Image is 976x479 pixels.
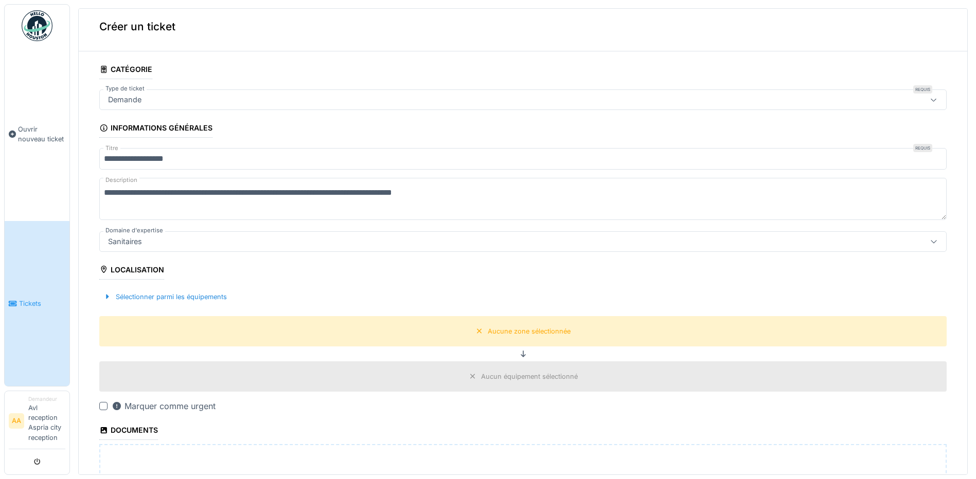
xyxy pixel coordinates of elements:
[112,400,216,412] div: Marquer comme urgent
[18,124,65,144] span: Ouvrir nouveau ticket
[5,47,69,221] a: Ouvrir nouveau ticket
[99,422,158,440] div: Documents
[99,262,164,280] div: Localisation
[99,62,152,79] div: Catégorie
[28,395,65,403] div: Demandeur
[104,94,146,105] div: Demande
[5,221,69,385] a: Tickets
[913,144,932,152] div: Requis
[488,326,571,336] div: Aucune zone sélectionnée
[104,236,146,247] div: Sanitaires
[19,299,65,308] span: Tickets
[103,84,147,93] label: Type de ticket
[103,144,120,153] label: Titre
[103,174,139,187] label: Description
[22,10,52,41] img: Badge_color-CXgf-gQk.svg
[99,120,212,138] div: Informations générales
[79,2,967,51] div: Créer un ticket
[103,226,165,235] label: Domaine d'expertise
[481,372,578,381] div: Aucun équipement sélectionné
[913,85,932,94] div: Requis
[28,395,65,447] li: Avl reception Aspria city reception
[9,413,24,429] li: AA
[99,290,231,304] div: Sélectionner parmi les équipements
[9,395,65,449] a: AA DemandeurAvl reception Aspria city reception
